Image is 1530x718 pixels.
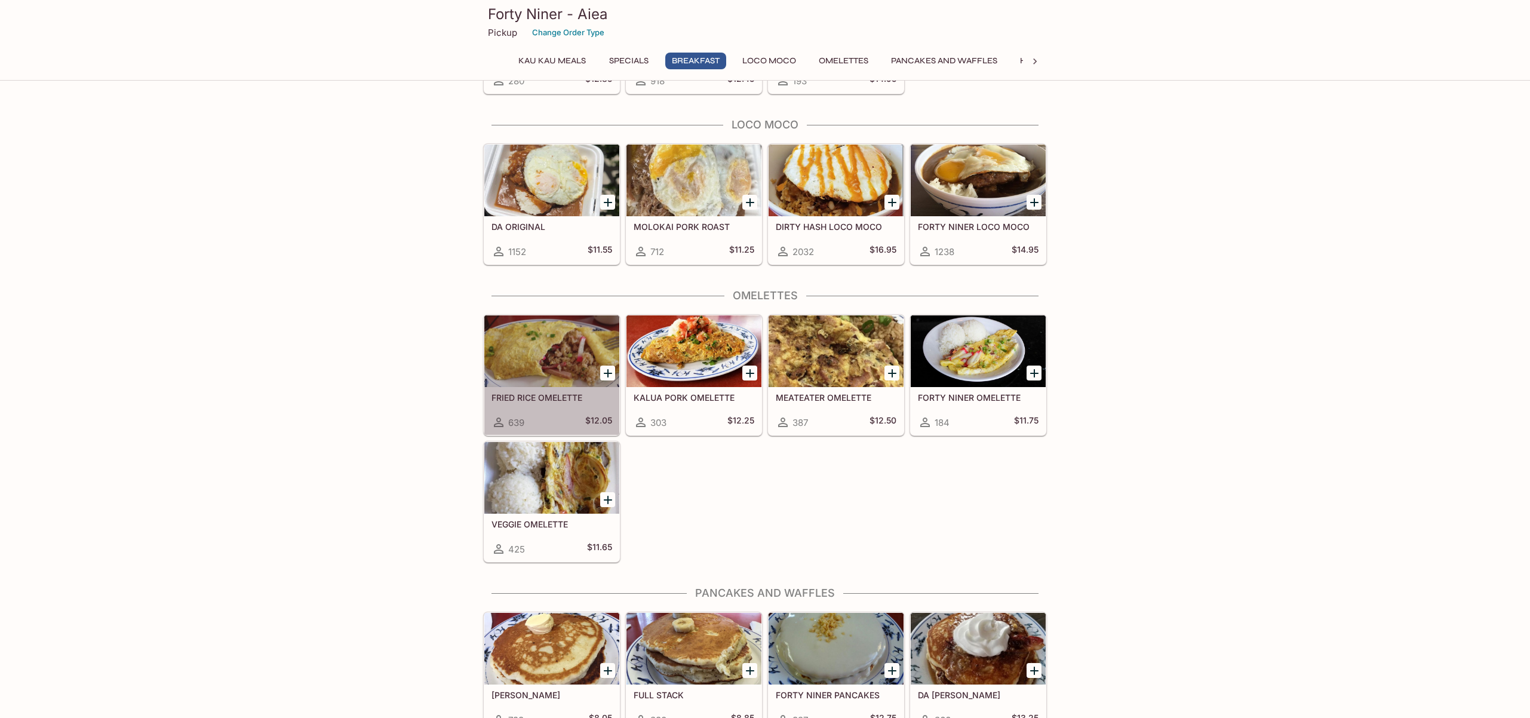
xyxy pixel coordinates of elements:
button: Add KALUA PORK OMELETTE [742,366,757,381]
span: 1152 [508,246,526,257]
span: 639 [508,417,524,428]
a: FORTY NINER LOCO MOCO1238$14.95 [910,144,1046,265]
a: DA ORIGINAL1152$11.55 [484,144,620,265]
h4: Pancakes and Waffles [483,587,1047,600]
h5: FRIED RICE OMELETTE [491,392,612,403]
h3: Forty Niner - Aiea [488,5,1042,23]
h5: MEATEATER OMELETTE [776,392,896,403]
button: Add DA ELVIS PANCAKES [1027,663,1041,678]
p: Pickup [488,27,517,38]
a: DIRTY HASH LOCO MOCO2032$16.95 [768,144,904,265]
h5: FULL STACK [634,690,754,700]
h5: $12.05 [585,415,612,429]
h5: VEGGIE OMELETTE [491,519,612,529]
h5: MOLOKAI PORK ROAST [634,222,754,232]
button: Change Order Type [527,23,610,42]
button: Add SHORT STACK [600,663,615,678]
span: 184 [935,417,950,428]
button: Add FRIED RICE OMELETTE [600,366,615,381]
h5: $11.75 [1014,415,1039,429]
button: Pancakes and Waffles [884,53,1004,69]
h5: FORTY NINER OMELETTE [918,392,1039,403]
div: MEATEATER OMELETTE [769,315,904,387]
h5: $16.95 [870,244,896,259]
div: FORTY NINER OMELETTE [911,315,1046,387]
div: DIRTY HASH LOCO MOCO [769,145,904,216]
span: 193 [792,75,807,87]
h5: [PERSON_NAME] [491,690,612,700]
span: 1238 [935,246,954,257]
button: Add MOLOKAI PORK ROAST [742,195,757,210]
a: KALUA PORK OMELETTE303$12.25 [626,315,762,435]
h5: $11.65 [587,542,612,556]
a: FRIED RICE OMELETTE639$12.05 [484,315,620,435]
h5: $14.95 [1012,244,1039,259]
div: SHORT STACK [484,613,619,685]
div: FRIED RICE OMELETTE [484,315,619,387]
h5: $12.50 [870,415,896,429]
button: Loco Moco [736,53,803,69]
button: Omelettes [812,53,875,69]
span: 712 [650,246,664,257]
a: MOLOKAI PORK ROAST712$11.25 [626,144,762,265]
a: FORTY NINER OMELETTE184$11.75 [910,315,1046,435]
h5: $12.25 [727,415,754,429]
h5: DIRTY HASH LOCO MOCO [776,222,896,232]
h5: DA ORIGINAL [491,222,612,232]
span: 918 [650,75,665,87]
button: Add FORTY NINER OMELETTE [1027,366,1041,381]
h5: $11.25 [729,244,754,259]
button: Add MEATEATER OMELETTE [884,366,899,381]
span: 280 [508,75,524,87]
div: KALUA PORK OMELETTE [626,315,761,387]
span: 387 [792,417,808,428]
a: MEATEATER OMELETTE387$12.50 [768,315,904,435]
div: VEGGIE OMELETTE [484,442,619,514]
button: Add FULL STACK [742,663,757,678]
button: Specials [602,53,656,69]
div: DA ELVIS PANCAKES [911,613,1046,685]
h5: $12.85 [585,73,612,88]
span: 2032 [792,246,814,257]
div: FORTY NINER PANCAKES [769,613,904,685]
div: FULL STACK [626,613,761,685]
h5: KALUA PORK OMELETTE [634,392,754,403]
button: Kau Kau Meals [512,53,592,69]
h5: $14.95 [870,73,896,88]
button: Add DA ORIGINAL [600,195,615,210]
span: 425 [508,544,525,555]
button: Add FORTY NINER PANCAKES [884,663,899,678]
div: DA ORIGINAL [484,145,619,216]
button: Breakfast [665,53,726,69]
h5: FORTY NINER LOCO MOCO [918,222,1039,232]
button: Add VEGGIE OMELETTE [600,492,615,507]
a: VEGGIE OMELETTE425$11.65 [484,441,620,562]
div: MOLOKAI PORK ROAST [626,145,761,216]
span: 303 [650,417,666,428]
h4: Omelettes [483,289,1047,302]
h5: FORTY NINER PANCAKES [776,690,896,700]
h4: Loco Moco [483,118,1047,131]
h5: DA [PERSON_NAME] [918,690,1039,700]
div: FORTY NINER LOCO MOCO [911,145,1046,216]
button: Add DIRTY HASH LOCO MOCO [884,195,899,210]
button: Add FORTY NINER LOCO MOCO [1027,195,1041,210]
h5: $12.45 [727,73,754,88]
h5: $11.55 [588,244,612,259]
button: Hawaiian Style French Toast [1013,53,1161,69]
